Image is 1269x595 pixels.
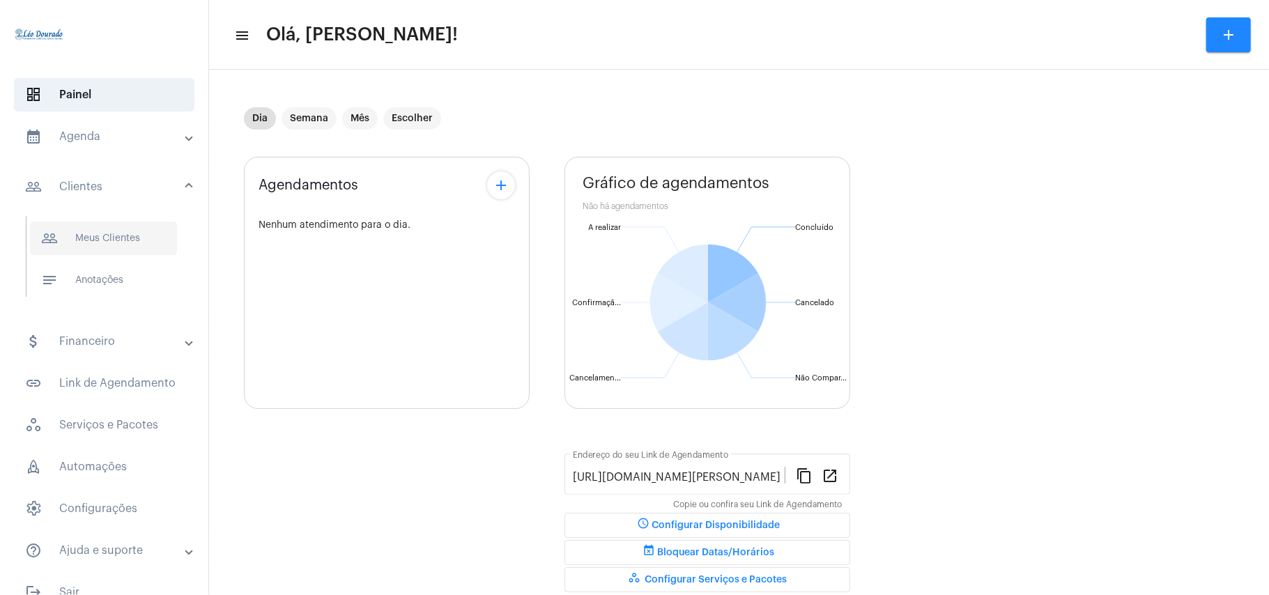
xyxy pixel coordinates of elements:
mat-icon: sidenav icon [25,178,42,195]
mat-chip: Escolher [383,107,441,130]
span: sidenav icon [25,500,42,517]
span: Configurar Disponibilidade [635,520,780,530]
button: Configurar Serviços e Pacotes [564,567,850,592]
mat-chip: Mês [342,107,378,130]
span: sidenav icon [25,86,42,103]
mat-icon: sidenav icon [41,230,58,247]
mat-icon: sidenav icon [25,375,42,392]
mat-hint: Copie ou confira seu Link de Agendamento [673,500,842,510]
text: Cancelado [795,299,834,307]
span: Serviços e Pacotes [14,408,194,442]
span: Configurações [14,492,194,525]
mat-panel-title: Ajuda e suporte [25,542,186,559]
span: Link de Agendamento [14,366,194,400]
span: sidenav icon [25,458,42,475]
span: Gráfico de agendamentos [583,175,769,192]
span: Configurar Serviços e Pacotes [628,575,787,585]
img: 4c910ca3-f26c-c648-53c7-1a2041c6e520.jpg [11,7,67,63]
mat-panel-title: Agenda [25,128,186,145]
span: sidenav icon [25,417,42,433]
mat-icon: sidenav icon [234,27,248,44]
span: Agendamentos [259,178,358,193]
mat-icon: sidenav icon [25,128,42,145]
text: Concluído [795,224,833,231]
mat-icon: sidenav icon [25,333,42,350]
mat-icon: sidenav icon [41,272,58,288]
span: Painel [14,78,194,111]
mat-icon: open_in_new [822,467,838,484]
mat-icon: add [493,177,509,194]
mat-expansion-panel-header: sidenav iconAjuda e suporte [8,534,208,567]
span: Olá, [PERSON_NAME]! [266,24,458,46]
span: Anotações [30,263,177,297]
mat-chip: Semana [282,107,337,130]
div: sidenav iconClientes [8,209,208,316]
mat-expansion-panel-header: sidenav iconAgenda [8,120,208,153]
button: Configurar Disponibilidade [564,513,850,538]
mat-expansion-panel-header: sidenav iconFinanceiro [8,325,208,358]
mat-chip: Dia [244,107,276,130]
mat-panel-title: Clientes [25,178,186,195]
mat-icon: schedule [635,517,652,534]
mat-panel-title: Financeiro [25,333,186,350]
input: Link [573,471,785,484]
mat-icon: event_busy [640,544,657,561]
span: Bloquear Datas/Horários [640,548,774,557]
div: Nenhum atendimento para o dia. [259,220,515,231]
mat-expansion-panel-header: sidenav iconClientes [8,164,208,209]
text: Não Compar... [795,374,847,382]
mat-icon: sidenav icon [25,542,42,559]
mat-icon: add [1220,26,1237,43]
text: Cancelamen... [569,374,621,382]
text: A realizar [588,224,621,231]
text: Confirmaçã... [572,299,621,307]
span: Meus Clientes [30,222,177,255]
button: Bloquear Datas/Horários [564,540,850,565]
span: Automações [14,450,194,484]
mat-icon: content_copy [796,467,813,484]
mat-icon: workspaces_outlined [628,571,645,588]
